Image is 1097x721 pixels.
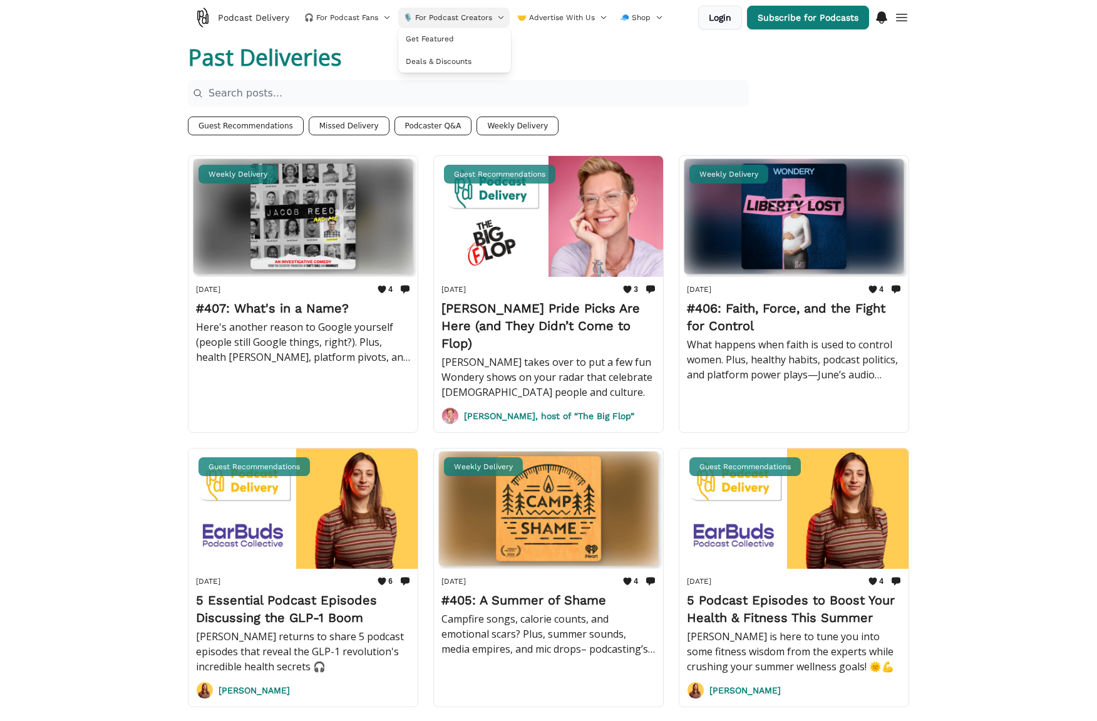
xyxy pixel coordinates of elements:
a: Deals & Discounts [398,50,511,73]
p: What happens when faith is used to control women. Plus, healthy habits, podcast politics, and pla... [687,337,901,382]
span: [PERSON_NAME] [709,684,781,697]
a: Subscribe for Podcasts [747,6,869,29]
img: Arielle Nissenblatt [196,682,214,699]
span: Weekly Delivery [209,170,267,181]
button: Weekly Delivery [476,117,559,135]
span: Guest Recommendations [699,462,791,474]
button: 🧢 Shop [615,8,668,28]
a: [DATE]65 Essential Podcast Episodes Discussing the GLP-1 Boom[PERSON_NAME] returns to share 5 pod... [196,576,410,674]
img: 5 Essential Podcast Episodes Discussing the GLP-1 Boom [188,449,418,569]
button: 🎧 For Podcast Fans [299,8,396,28]
p: [PERSON_NAME] returns to share 5 podcast episodes that reveal the GLP-1 revolution's incredible h... [196,629,410,674]
a: Get Featured [398,28,511,50]
button: Podcaster Q&A [394,117,472,135]
p: [PERSON_NAME] takes over to put a few fun Wondery shows on your radar that celebrate [DEMOGRAPHIC... [441,355,656,400]
a: Podcast Delivery logoPodcast Delivery [188,5,294,30]
a: [DATE]4#406: Faith, Force, and the Fight for ControlWhat happens when faith is used to control wo... [687,284,901,382]
time: [DATE] [687,285,711,294]
h2: 5 Essential Podcast Episodes Discussing the GLP-1 Boom [196,591,410,626]
span: 4 [388,284,393,294]
h2: #407: What's in a Name? [196,299,410,317]
span: Guest Recommendations [454,170,545,181]
button: Login [698,6,742,29]
span: Get Featured [406,34,454,44]
img: 5 Podcast Episodes to Boost Your Health & Fitness This Summer [679,449,909,569]
a: [DATE]4#405: A Summer of ShameCampfire songs, calorie counts, and emotional scars? Plus, summer s... [441,576,656,656]
h2: 5 Podcast Episodes to Boost Your Health & Fitness This Summer [687,591,901,626]
span: Guest Recommendations [209,462,300,474]
img: #406: Faith, Force, and the Fight for Control [679,156,909,277]
span: 🤝 Advertise With Us [517,13,595,23]
button: Guest Recommendations [188,117,304,135]
span: 4 [879,576,883,586]
span: 4 [634,576,638,586]
span: 🧢 Shop [620,13,651,23]
span: [PERSON_NAME] [219,684,290,697]
input: Search posts... [188,80,749,106]
a: Arielle Nissenblatt[PERSON_NAME] [687,682,901,699]
time: [DATE] [441,577,466,586]
a: [DATE]4#407: What's in a Name?Here's another reason to Google yourself (people still Google thing... [196,284,410,365]
h2: #405: A Summer of Shame [441,591,656,609]
span: Weekly Delivery [699,170,758,181]
button: 🤝 Advertise With Us [512,8,612,28]
button: Menu [894,6,909,25]
button: 🎙️ For Podcast Creators [398,8,510,28]
img: #407: What's in a Name? [188,156,418,277]
img: #405: A Summer of Shame [434,449,663,569]
time: [DATE] [196,577,220,586]
span: Deals & Discounts [406,56,471,66]
a: Misha Brown, host of “The Big Flop”[PERSON_NAME], host of “The Big Flop” [441,407,656,425]
span: Podcast Delivery [218,11,289,24]
h2: [PERSON_NAME] Pride Picks Are Here (and They Didn’t Come to Flop) [441,299,656,352]
span: Weekly Delivery [454,462,513,474]
img: Misha Brown’s Pride Picks Are Here (and They Didn’t Come to Flop) [434,156,663,277]
time: [DATE] [687,577,711,586]
p: [PERSON_NAME] is here to tune you into some fitness wisdom from the experts while crushing your s... [687,629,901,674]
p: Campfire songs, calorie counts, and emotional scars? Plus, summer sounds, media empires, and mic ... [441,611,656,656]
img: Arielle Nissenblatt [687,682,704,699]
a: [DATE]3[PERSON_NAME] Pride Picks Are Here (and They Didn’t Come to Flop)[PERSON_NAME] takes over ... [441,284,656,400]
p: Here's another reason to Google yourself (people still Google things, right?). Plus, health [PERS... [196,319,410,365]
time: [DATE] [441,285,466,294]
a: [DATE]45 Podcast Episodes to Boost Your Health & Fitness This Summer[PERSON_NAME] is here to tune... [687,576,901,674]
button: Menu [874,6,889,25]
span: 🎙️ For Podcast Creators [403,13,492,23]
span: [PERSON_NAME], host of “The Big Flop” [464,410,634,422]
button: Missed Delivery [309,117,389,135]
span: 🎧 For Podcast Fans [304,13,378,23]
h4: Past Deliveries [188,45,909,70]
span: 4 [879,284,883,294]
time: [DATE] [196,285,220,294]
h2: #406: Faith, Force, and the Fight for Control [687,299,901,335]
span: 3 [634,284,638,294]
img: Misha Brown, host of “The Big Flop” [441,407,459,425]
img: Podcast Delivery logo [193,8,213,28]
a: Arielle Nissenblatt[PERSON_NAME] [196,682,410,699]
span: 6 [388,576,393,586]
